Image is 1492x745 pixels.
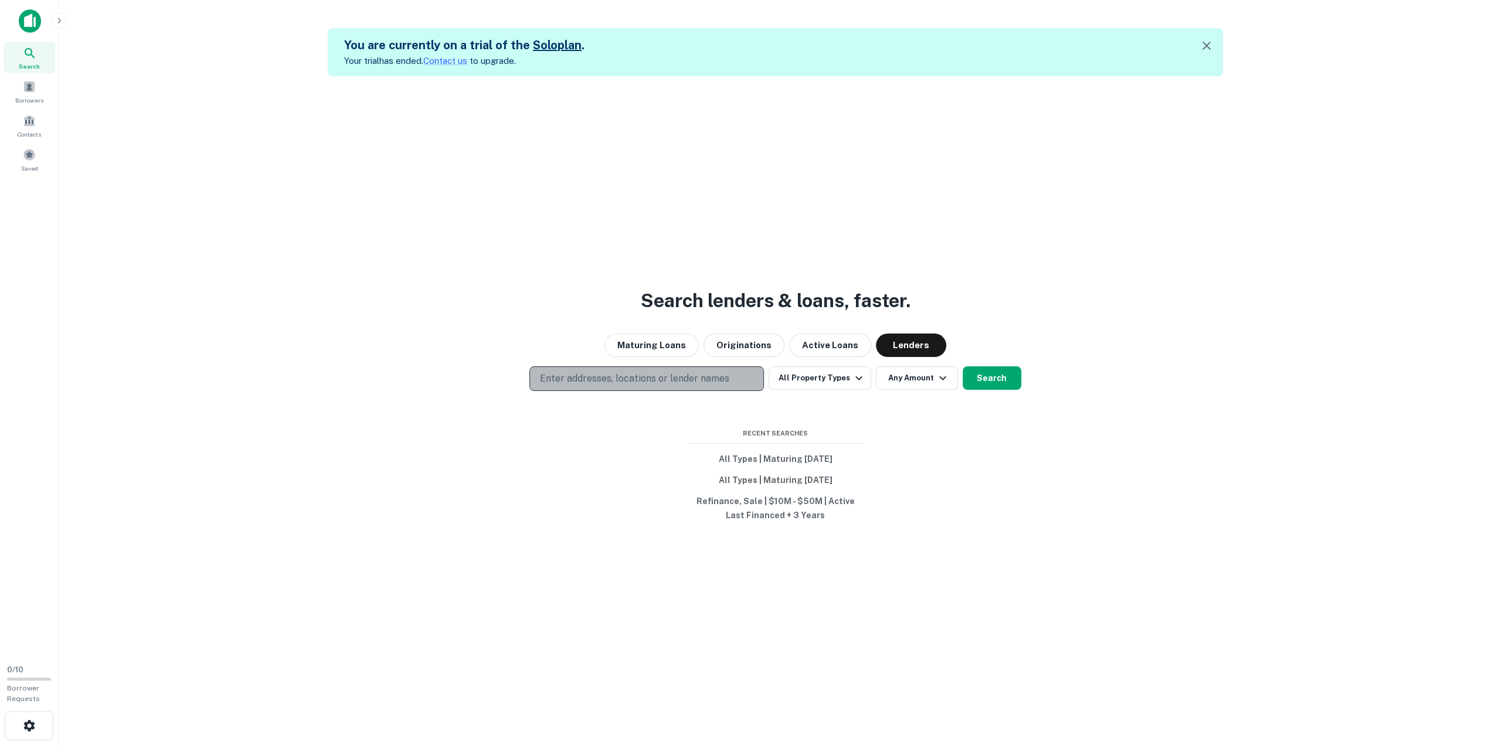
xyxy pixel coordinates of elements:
[1433,651,1492,707] iframe: Chat Widget
[344,54,584,68] p: Your trial has ended. to upgrade.
[19,9,41,33] img: capitalize-icon.png
[344,36,584,54] h5: You are currently on a trial of the .
[4,144,55,175] a: Saved
[604,334,699,357] button: Maturing Loans
[529,366,764,391] button: Enter addresses, locations or lender names
[688,448,864,470] button: All Types | Maturing [DATE]
[4,42,55,73] a: Search
[7,665,23,674] span: 0 / 10
[688,428,864,438] span: Recent Searches
[7,684,40,703] span: Borrower Requests
[876,366,958,390] button: Any Amount
[769,366,871,390] button: All Property Types
[539,372,729,386] p: Enter addresses, locations or lender names
[18,130,41,139] span: Contacts
[703,334,784,357] button: Originations
[19,62,40,71] span: Search
[641,287,910,315] h3: Search lenders & loans, faster.
[688,491,864,526] button: Refinance, Sale | $10M - $50M | Active Last Financed + 3 Years
[15,96,43,105] span: Borrowers
[789,334,871,357] button: Active Loans
[4,76,55,107] a: Borrowers
[4,110,55,141] a: Contacts
[876,334,946,357] button: Lenders
[423,56,467,66] a: Contact us
[963,366,1021,390] button: Search
[21,164,38,173] span: Saved
[688,470,864,491] button: All Types | Maturing [DATE]
[533,38,582,52] a: Soloplan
